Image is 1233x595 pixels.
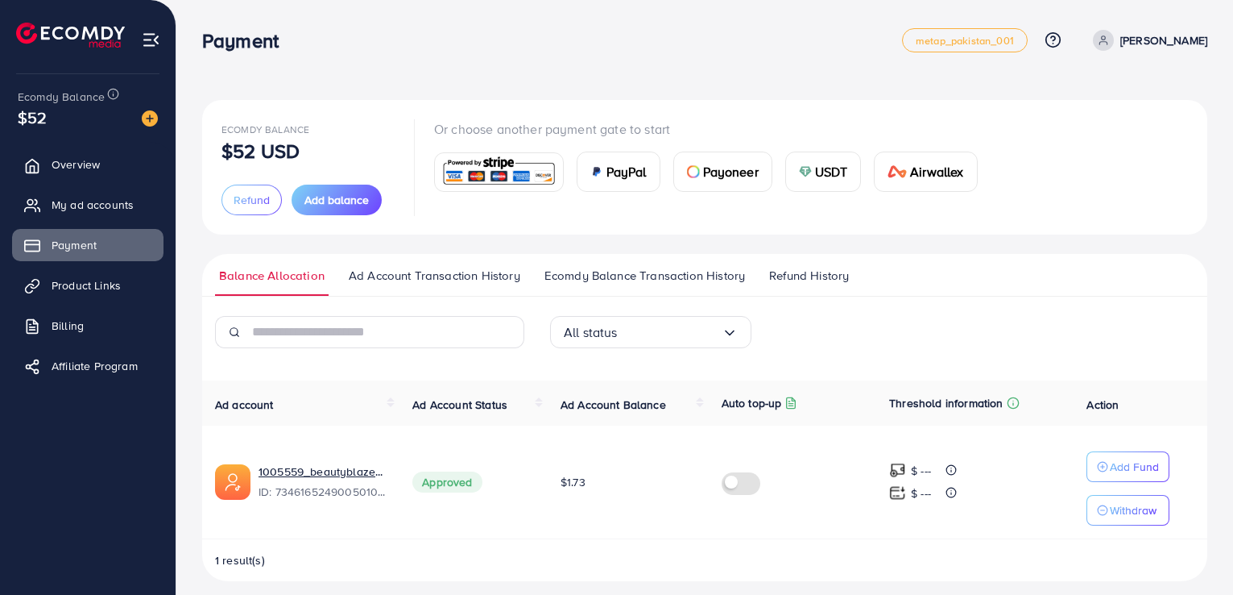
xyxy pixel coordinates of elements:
a: cardPayoneer [673,152,772,192]
span: Payoneer [703,162,759,181]
iframe: Chat [1165,522,1221,583]
span: Refund [234,192,270,208]
a: Billing [12,310,163,342]
div: Search for option [550,316,751,348]
span: Ad Account Status [412,397,507,413]
span: PayPal [606,162,647,181]
button: Add balance [292,185,382,215]
a: [PERSON_NAME] [1086,30,1207,51]
span: ID: 7346165249005010945 [259,484,387,500]
img: card [687,165,700,178]
span: Ad Account Balance [561,397,666,413]
a: card [434,152,564,192]
img: ic-ads-acc.e4c84228.svg [215,464,250,500]
button: Add Fund [1086,451,1169,482]
span: metap_pakistan_001 [916,35,1014,46]
p: $ --- [911,461,931,481]
span: Product Links [52,277,121,293]
a: My ad accounts [12,189,163,221]
span: $1.73 [561,474,585,490]
span: All status [564,320,618,345]
a: cardUSDT [785,152,862,192]
img: card [799,165,812,178]
span: Ecomdy Balance Transaction History [544,267,745,285]
span: $52 [18,106,47,129]
span: Refund History [769,267,849,285]
button: Refund [221,185,282,215]
span: Billing [52,318,84,334]
img: card [590,165,603,178]
img: logo [16,23,125,48]
span: Ecomdy Balance [18,89,105,105]
span: Approved [412,472,482,493]
p: Or choose another payment gate to start [434,119,991,139]
a: Payment [12,229,163,261]
p: Threshold information [889,393,1003,413]
img: card [440,155,558,189]
p: $52 USD [221,141,300,160]
span: Overview [52,156,100,173]
p: Auto top-up [722,393,782,413]
p: Add Fund [1110,457,1159,476]
span: Airwallex [910,162,963,181]
p: $ --- [911,484,931,503]
div: <span class='underline'>1005559_beautyblaze_1710412408118</span></br>7346165249005010945 [259,464,387,501]
img: menu [142,31,160,49]
span: Balance Allocation [219,267,325,285]
img: top-up amount [889,485,906,501]
span: Ecomdy Balance [221,123,309,136]
span: Affiliate Program [52,358,138,374]
span: USDT [815,162,848,181]
input: Search for option [618,320,722,345]
span: Ad Account Transaction History [349,267,520,285]
span: Action [1086,397,1119,413]
span: Ad account [215,397,274,413]
img: card [888,165,907,178]
a: cardAirwallex [874,152,977,192]
h3: Payment [202,29,292,52]
span: My ad accounts [52,197,134,213]
a: 1005559_beautyblaze_1710412408118 [259,464,387,480]
p: Withdraw [1110,501,1156,520]
button: Withdraw [1086,495,1169,526]
img: top-up amount [889,462,906,479]
a: cardPayPal [577,152,660,192]
p: [PERSON_NAME] [1120,31,1207,50]
a: Affiliate Program [12,350,163,382]
a: Product Links [12,269,163,302]
span: 1 result(s) [215,552,265,568]
span: Payment [52,237,97,253]
span: Add balance [304,192,369,208]
a: metap_pakistan_001 [902,28,1028,52]
img: image [142,110,158,127]
a: Overview [12,148,163,181]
